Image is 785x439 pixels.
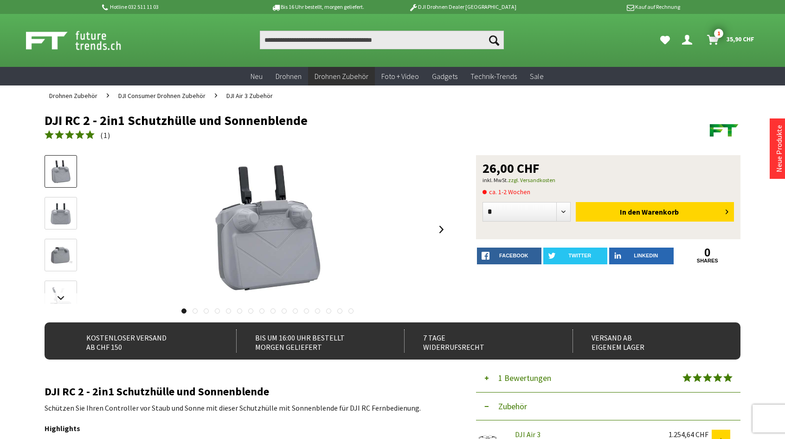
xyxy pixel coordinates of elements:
a: facebook [477,248,541,264]
span: ca. 1-2 Wochen [483,186,530,197]
span: DJI Consumer Drohnen Zubehör [118,92,206,100]
a: (1) [45,130,110,141]
a: Sale [523,67,550,86]
img: Futuretrends [708,113,740,146]
span: Drohnen Zubehör [315,72,368,81]
a: Neue Produkte [774,125,784,172]
h2: DJI RC 2 - 2in1 Schutzhülle und Sonnenblende [45,386,448,398]
span: 1 [714,29,723,38]
div: 1.254,64 CHF [669,430,712,439]
a: shares [676,258,740,264]
span: In den [620,207,640,216]
div: 7 Tage Widerrufsrecht [404,329,552,353]
div: Versand ab eigenem Lager [573,329,721,353]
a: twitter [543,248,608,264]
div: Bis um 16:00 Uhr bestellt Morgen geliefert [236,329,384,353]
a: Technik-Trends [464,67,523,86]
span: Foto + Video [381,72,419,81]
input: Produkt, Marke, Kategorie, EAN, Artikelnummer… [260,31,504,49]
span: LinkedIn [634,253,658,258]
span: Technik-Trends [470,72,517,81]
a: 0 [676,248,740,258]
span: Drohnen Zubehör [49,92,97,100]
p: inkl. MwSt. [483,175,734,186]
p: Kauf auf Rechnung [535,1,680,13]
a: Foto + Video [375,67,425,86]
span: ( ) [100,131,110,140]
span: DJI Air 3 Zubehör [226,92,273,100]
span: Warenkorb [642,207,679,216]
span: facebook [499,253,528,258]
a: Dein Konto [678,31,700,49]
strong: Highlights [45,424,80,433]
span: 1 [103,131,108,140]
img: Shop Futuretrends - zur Startseite wechseln [26,29,142,52]
p: Schützen Sie Ihren Controller vor Staub und Sonne mit dieser Schutzhülle mit Sonnenblende für DJI... [45,402,448,413]
p: DJI Drohnen Dealer [GEOGRAPHIC_DATA] [390,1,535,13]
a: Neu [244,67,269,86]
span: twitter [568,253,591,258]
span: 26,00 CHF [483,162,540,175]
a: Drohnen Zubehör [45,85,102,106]
span: Drohnen [276,72,302,81]
img: DJI RC 2 - 2in1 Schutzhülle und Sonnenblende [193,155,341,304]
button: 1 Bewertungen [476,364,740,393]
a: LinkedIn [609,248,674,264]
button: Suchen [484,31,504,49]
span: 35,90 CHF [727,32,754,46]
a: DJI Air 3 [515,430,540,439]
p: Hotline 032 511 11 03 [100,1,245,13]
a: Warenkorb [703,31,759,49]
img: Vorschau: DJI RC 2 - 2in1 Schutzhülle und Sonnenblende [47,158,74,185]
a: Drohnen Zubehör [308,67,375,86]
span: Neu [251,72,263,81]
h1: DJI RC 2 - 2in1 Schutzhülle und Sonnenblende [45,113,601,127]
p: Bis 16 Uhr bestellt, morgen geliefert. [245,1,390,13]
a: Meine Favoriten [656,31,675,49]
button: Zubehör [476,393,740,420]
span: Gadgets [432,72,457,81]
a: DJI Consumer Drohnen Zubehör [114,85,210,106]
a: Gadgets [425,67,464,86]
a: Drohnen [269,67,308,86]
a: DJI Air 3 Zubehör [222,85,277,106]
div: Kostenloser Versand ab CHF 150 [68,329,216,353]
span: Sale [530,72,544,81]
a: zzgl. Versandkosten [508,177,555,183]
button: In den Warenkorb [576,202,734,222]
